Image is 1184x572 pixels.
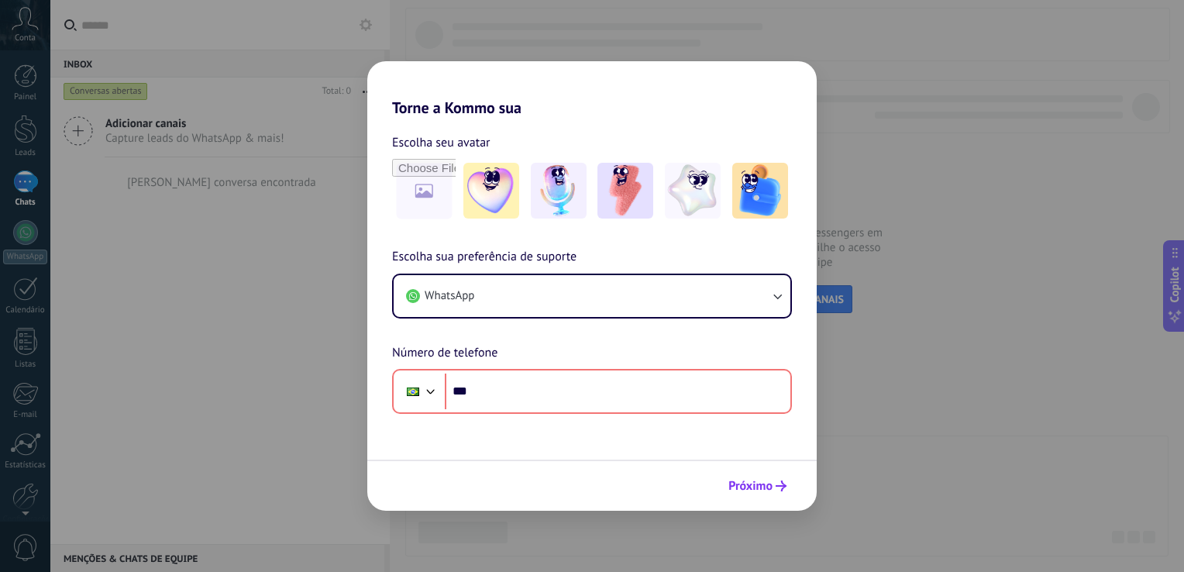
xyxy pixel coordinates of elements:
div: Brazil: + 55 [398,375,428,408]
span: Escolha sua preferência de suporte [392,247,577,267]
span: WhatsApp [425,288,474,304]
img: -4.jpeg [665,163,721,219]
span: Escolha seu avatar [392,133,490,153]
h2: Torne a Kommo sua [367,61,817,117]
span: Número de telefone [392,343,497,364]
button: Próximo [721,473,793,499]
img: -3.jpeg [597,163,653,219]
img: -5.jpeg [732,163,788,219]
button: WhatsApp [394,275,790,317]
span: Próximo [728,481,773,491]
img: -2.jpeg [531,163,587,219]
img: -1.jpeg [463,163,519,219]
